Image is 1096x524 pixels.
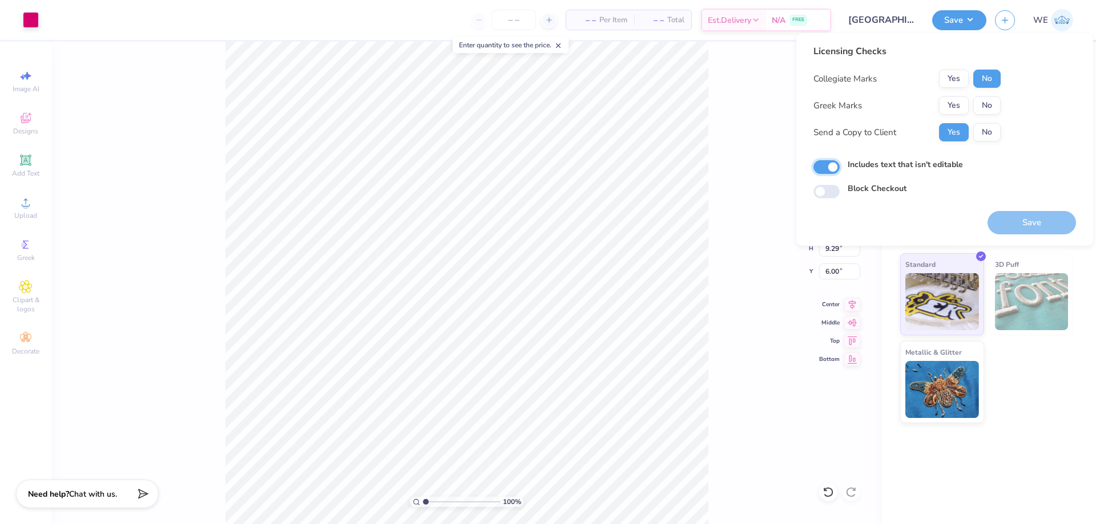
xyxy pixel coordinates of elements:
span: Image AI [13,84,39,94]
span: Bottom [819,355,840,363]
span: Est. Delivery [708,14,751,26]
span: WE [1033,14,1048,27]
span: Designs [13,127,38,136]
span: Top [819,337,840,345]
span: Chat with us. [69,489,117,499]
span: FREE [792,16,804,24]
img: 3D Puff [995,273,1069,330]
span: Upload [14,211,37,220]
span: Center [819,300,840,308]
button: No [973,123,1001,141]
img: Standard [905,273,979,330]
span: Add Text [12,169,39,178]
button: Yes [939,96,969,115]
button: No [973,70,1001,88]
span: N/A [772,14,785,26]
input: – – [491,10,536,30]
span: Clipart & logos [6,295,46,314]
label: Block Checkout [848,182,906,194]
span: Total [667,14,684,26]
label: Includes text that isn't editable [848,159,963,170]
button: Yes [939,70,969,88]
div: Enter quantity to see the price. [453,37,569,53]
span: – – [641,14,664,26]
span: 3D Puff [995,258,1019,270]
div: Greek Marks [813,99,862,112]
span: – – [573,14,596,26]
img: Werrine Empeynado [1051,9,1073,31]
span: Decorate [12,347,39,356]
span: Per Item [599,14,627,26]
div: Licensing Checks [813,44,1001,58]
div: Send a Copy to Client [813,126,896,139]
img: Metallic & Glitter [905,361,979,418]
button: Yes [939,123,969,141]
strong: Need help? [28,489,69,499]
button: Save [932,10,986,30]
span: 100 % [503,497,521,507]
span: Metallic & Glitter [905,346,962,358]
span: Middle [819,319,840,327]
a: WE [1033,9,1073,31]
button: No [973,96,1001,115]
span: Greek [17,253,35,262]
span: Standard [905,258,936,270]
div: Collegiate Marks [813,72,877,86]
input: Untitled Design [840,9,924,31]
